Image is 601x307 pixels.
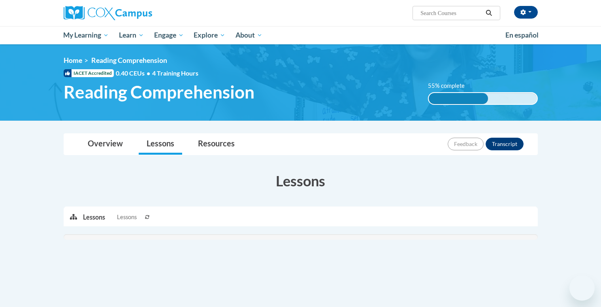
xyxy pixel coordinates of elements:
a: Learn [114,26,149,44]
a: Cox Campus [64,6,214,20]
span: Learn [119,30,144,40]
div: 55% complete [429,93,488,104]
span: Engage [154,30,184,40]
a: Home [64,56,82,64]
button: Account Settings [514,6,538,19]
span: Reading Comprehension [64,81,254,102]
a: Engage [149,26,189,44]
a: Explore [188,26,230,44]
span: Lessons [117,213,137,222]
a: Overview [80,134,131,155]
div: Main menu [52,26,550,44]
a: Lessons [139,134,182,155]
span: My Learning [63,30,109,40]
input: Search Courses [420,8,483,18]
a: About [230,26,268,44]
button: Transcript [486,138,524,150]
iframe: Button to launch messaging window [569,275,595,301]
span: Explore [194,30,225,40]
a: En español [500,27,544,44]
button: Feedback [448,138,484,150]
span: 4 Training Hours [152,69,198,77]
span: About [236,30,262,40]
a: Resources [190,134,243,155]
a: My Learning [58,26,114,44]
span: Reading Comprehension [91,56,167,64]
span: • [147,69,150,77]
p: Lessons [83,213,105,222]
h3: Lessons [64,171,538,191]
span: En español [505,31,539,39]
span: 0.40 CEUs [116,69,152,78]
label: 55% complete [428,81,473,90]
span: IACET Accredited [64,69,114,77]
button: Search [483,8,495,18]
img: Cox Campus [64,6,152,20]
